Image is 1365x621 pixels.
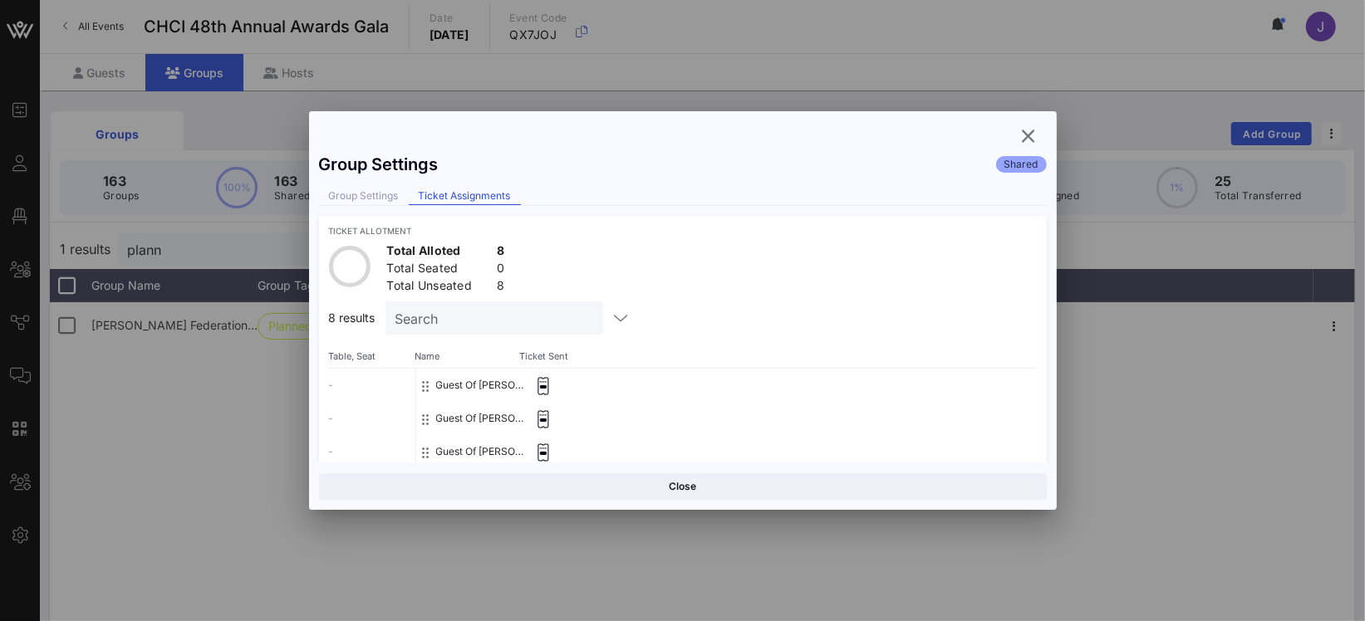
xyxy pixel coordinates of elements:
[436,369,524,402] button: Guest Of [PERSON_NAME] Federation of America
[415,351,523,361] span: Name
[996,156,1047,173] div: Shared
[329,351,415,361] span: Table, Seat
[436,402,524,435] button: Guest Of [PERSON_NAME] Federation of America
[498,260,505,281] div: 0
[387,277,491,298] div: Total Unseated
[387,242,491,263] div: Total Alloted
[498,242,505,263] div: 8
[520,351,558,361] span: Ticket Sent
[319,473,1047,500] button: Close
[319,188,409,205] div: Group Settings
[498,277,505,298] div: 8
[436,435,524,468] button: Guest Of [PERSON_NAME] Federation of America
[319,154,439,174] div: Group Settings
[329,226,1037,236] div: Ticket Allotment
[329,313,376,323] span: 8 results
[387,260,491,281] div: Total Seated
